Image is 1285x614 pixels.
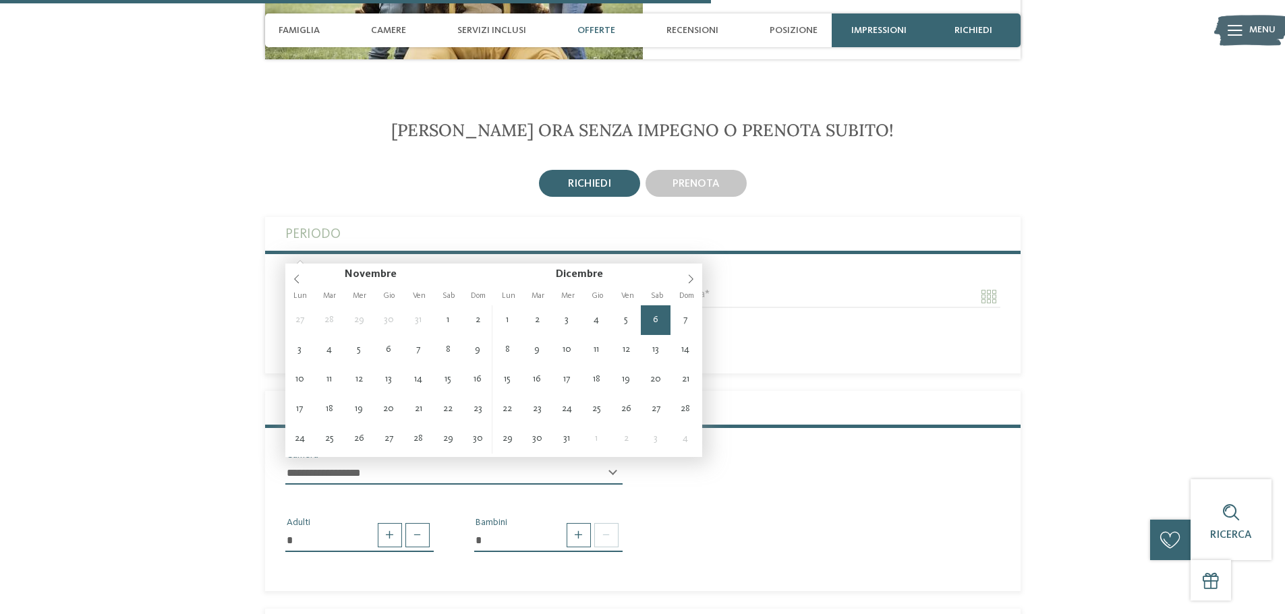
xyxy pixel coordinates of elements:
[581,335,611,365] span: Dicembre 11, 2025
[522,305,552,335] span: Dicembre 2, 2025
[404,292,434,300] span: Ven
[641,305,670,335] span: Dicembre 6, 2025
[344,394,374,424] span: Novembre 19, 2025
[583,292,612,300] span: Gio
[374,365,403,394] span: Novembre 13, 2025
[457,25,526,36] span: Servizi inclusi
[403,305,433,335] span: Ottobre 31, 2025
[397,268,437,280] input: Year
[581,424,611,454] span: Gennaio 1, 2026
[463,305,492,335] span: Novembre 2, 2025
[556,269,603,280] span: Dicembre
[285,305,315,335] span: Ottobre 27, 2025
[314,394,344,424] span: Novembre 18, 2025
[285,424,315,454] span: Novembre 24, 2025
[433,305,463,335] span: Novembre 1, 2025
[670,424,700,454] span: Gennaio 4, 2026
[344,335,374,365] span: Novembre 5, 2025
[670,365,700,394] span: Dicembre 21, 2025
[670,335,700,365] span: Dicembre 14, 2025
[611,394,641,424] span: Dicembre 26, 2025
[673,179,720,189] span: prenota
[641,365,670,394] span: Dicembre 20, 2025
[612,292,642,300] span: Ven
[611,365,641,394] span: Dicembre 19, 2025
[314,424,344,454] span: Novembre 25, 2025
[285,335,315,365] span: Novembre 3, 2025
[577,25,615,36] span: Offerte
[433,365,463,394] span: Novembre 15, 2025
[345,292,374,300] span: Mer
[672,292,702,300] span: Dom
[611,305,641,335] span: Dicembre 5, 2025
[492,305,522,335] span: Dicembre 1, 2025
[642,292,672,300] span: Sab
[641,394,670,424] span: Dicembre 27, 2025
[285,292,315,300] span: Lun
[522,424,552,454] span: Dicembre 30, 2025
[434,292,463,300] span: Sab
[403,365,433,394] span: Novembre 14, 2025
[522,365,552,394] span: Dicembre 16, 2025
[314,335,344,365] span: Novembre 4, 2025
[954,25,992,36] span: richiedi
[344,305,374,335] span: Ottobre 29, 2025
[285,394,315,424] span: Novembre 17, 2025
[403,424,433,454] span: Novembre 28, 2025
[314,365,344,394] span: Novembre 11, 2025
[285,365,315,394] span: Novembre 10, 2025
[433,335,463,365] span: Novembre 8, 2025
[279,25,320,36] span: Famiglia
[670,394,700,424] span: Dicembre 28, 2025
[433,424,463,454] span: Novembre 29, 2025
[463,335,492,365] span: Novembre 9, 2025
[641,424,670,454] span: Gennaio 3, 2026
[374,394,403,424] span: Novembre 20, 2025
[345,269,397,280] span: Novembre
[403,394,433,424] span: Novembre 21, 2025
[670,305,700,335] span: Dicembre 7, 2025
[522,394,552,424] span: Dicembre 23, 2025
[374,335,403,365] span: Novembre 6, 2025
[463,292,493,300] span: Dom
[553,292,583,300] span: Mer
[314,305,344,335] span: Ottobre 28, 2025
[492,424,522,454] span: Dicembre 29, 2025
[463,394,492,424] span: Novembre 23, 2025
[374,424,403,454] span: Novembre 27, 2025
[391,119,894,141] span: [PERSON_NAME] ora senza impegno o prenota subito!
[433,394,463,424] span: Novembre 22, 2025
[603,268,644,280] input: Year
[611,335,641,365] span: Dicembre 12, 2025
[851,25,907,36] span: Impressioni
[581,365,611,394] span: Dicembre 18, 2025
[403,335,433,365] span: Novembre 7, 2025
[285,217,1000,251] label: Periodo
[492,335,522,365] span: Dicembre 8, 2025
[315,292,345,300] span: Mar
[344,365,374,394] span: Novembre 12, 2025
[552,365,581,394] span: Dicembre 17, 2025
[374,292,404,300] span: Gio
[770,25,818,36] span: Posizione
[463,365,492,394] span: Novembre 16, 2025
[581,305,611,335] span: Dicembre 4, 2025
[641,335,670,365] span: Dicembre 13, 2025
[581,394,611,424] span: Dicembre 25, 2025
[552,335,581,365] span: Dicembre 10, 2025
[371,25,406,36] span: Camere
[463,424,492,454] span: Novembre 30, 2025
[611,424,641,454] span: Gennaio 2, 2026
[522,335,552,365] span: Dicembre 9, 2025
[523,292,553,300] span: Mar
[552,424,581,454] span: Dicembre 31, 2025
[344,424,374,454] span: Novembre 26, 2025
[568,179,611,189] span: richiedi
[666,25,718,36] span: Recensioni
[492,365,522,394] span: Dicembre 15, 2025
[374,305,403,335] span: Ottobre 30, 2025
[1210,530,1252,541] span: Ricerca
[492,394,522,424] span: Dicembre 22, 2025
[494,292,523,300] span: Lun
[552,305,581,335] span: Dicembre 3, 2025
